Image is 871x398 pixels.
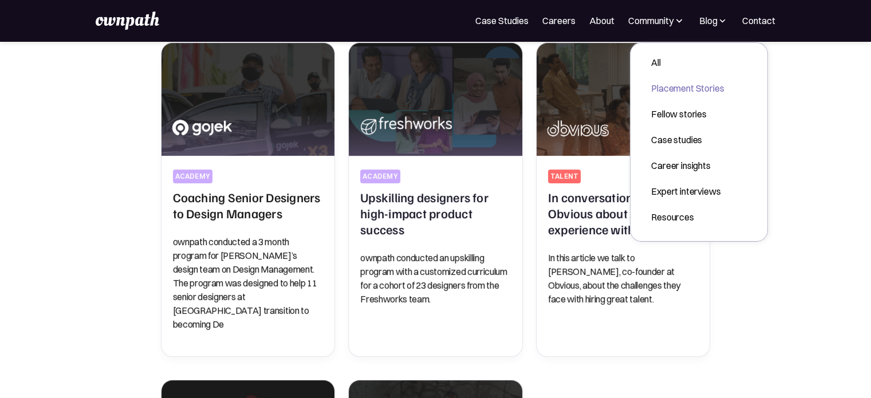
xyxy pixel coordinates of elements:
[742,14,775,27] a: Contact
[642,129,733,150] a: Case studies
[642,78,733,98] a: Placement Stories
[542,14,576,27] a: Careers
[348,42,523,357] a: Upskilling designers for high-impact product successAcademyUpskilling designers for high-impact p...
[360,251,511,306] p: ownpath conducted an upskilling program with a customized curriculum for a cohort of 23 designers...
[475,14,529,27] a: Case Studies
[360,189,511,237] h2: Upskilling designers for high-impact product success
[550,172,578,181] div: talent
[173,189,324,221] h2: Coaching Senior Designers to Design Managers
[175,172,211,181] div: academy
[651,133,724,147] div: Case studies
[699,14,728,27] div: Blog
[536,42,711,357] a: In conversation with Obvious about their hiring experience with ownpathtalentIn conversation with...
[651,107,724,121] div: Fellow stories
[628,14,673,27] div: Community
[651,210,724,224] div: Resources
[699,14,717,27] div: Blog
[628,14,685,27] div: Community
[537,43,710,156] img: In conversation with Obvious about their hiring experience with ownpath
[161,42,336,357] a: Coaching Senior Designers to Design ManagersacademyCoaching Senior Designers to Design Managersow...
[161,43,335,156] img: Coaching Senior Designers to Design Managers
[630,42,768,242] nav: Blog
[548,189,699,237] h2: In conversation with Obvious about their hiring experience with ownpath
[589,14,614,27] a: About
[651,159,724,172] div: Career insights
[173,235,324,331] p: ownpath conducted a 3 month program for [PERSON_NAME]’s design team on Design Management. The pro...
[642,155,733,176] a: Career insights
[651,56,724,69] div: All
[642,52,733,73] a: All
[642,181,733,202] a: Expert interviews
[642,207,733,227] a: Resources
[651,184,724,198] div: Expert interviews
[548,251,699,306] p: In this article we talk to [PERSON_NAME], co-founder at Obvious, about the challenges they face w...
[651,81,724,95] div: Placement Stories
[642,104,733,124] a: Fellow stories
[349,43,522,156] img: Upskilling designers for high-impact product success
[362,172,398,181] div: Academy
